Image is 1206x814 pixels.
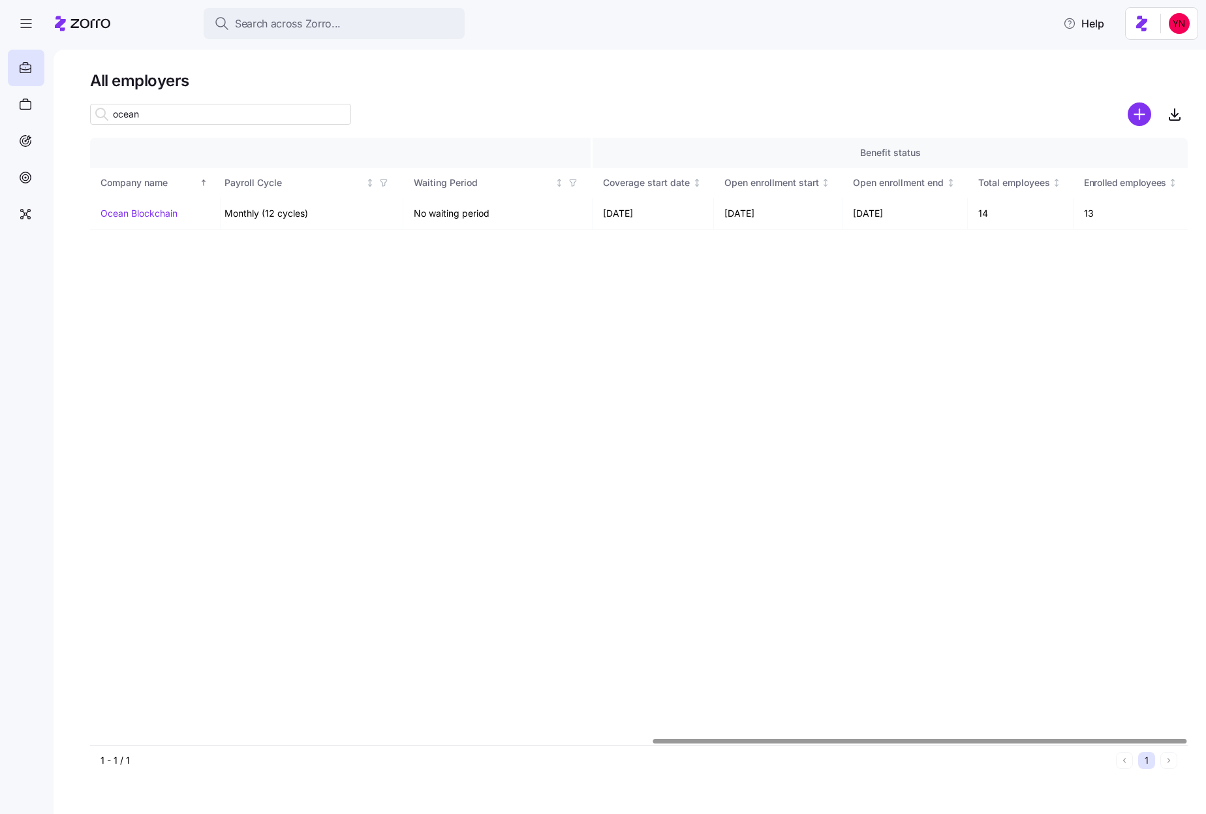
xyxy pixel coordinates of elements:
td: [DATE] [593,198,714,230]
div: Coverage start date [603,176,690,190]
div: Sorted ascending [199,178,208,187]
th: Open enrollment startNot sorted [714,168,843,198]
div: Payroll Cycle [224,176,363,190]
th: Coverage start dateNot sorted [593,168,714,198]
span: Enrolled employees [1084,176,1166,189]
div: Benefit status [603,146,1177,160]
th: Open enrollment endNot sorted [843,168,968,198]
div: Open enrollment start [724,176,819,190]
a: Ocean Blockchain [100,207,178,220]
th: Enrolled employeesNot sorted [1074,168,1188,198]
img: 113f96d2b49c10db4a30150f42351c8a [1169,13,1190,34]
span: Help [1063,16,1104,31]
div: Not sorted [365,178,375,187]
td: [DATE] [843,198,968,230]
th: Total employeesNot sorted [968,168,1074,198]
button: 1 [1138,752,1155,769]
h1: All employers [90,70,1188,91]
div: Open enrollment end [853,176,944,190]
div: Not sorted [1168,178,1177,187]
div: Not sorted [821,178,830,187]
div: Not sorted [692,178,702,187]
td: 14 [968,198,1074,230]
button: Next page [1160,752,1177,769]
td: No waiting period [403,198,593,230]
input: Search employer [90,104,351,125]
div: Company name [100,176,197,190]
div: Waiting Period [414,176,552,190]
td: 13 [1074,198,1188,230]
td: [DATE] [714,198,843,230]
div: Total employees [978,176,1050,190]
button: Help [1053,10,1115,37]
span: Search across Zorro... [235,16,341,32]
div: 1 - 1 / 1 [100,754,1111,767]
th: Company nameSorted ascending [90,168,221,198]
button: Previous page [1116,752,1133,769]
div: Not sorted [555,178,564,187]
th: Waiting PeriodNot sorted [403,168,593,198]
td: Monthly (12 cycles) [214,198,403,230]
svg: add icon [1128,102,1151,126]
th: Payroll CycleNot sorted [214,168,403,198]
div: Not sorted [946,178,955,187]
div: Not sorted [1052,178,1061,187]
button: Search across Zorro... [204,8,465,39]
